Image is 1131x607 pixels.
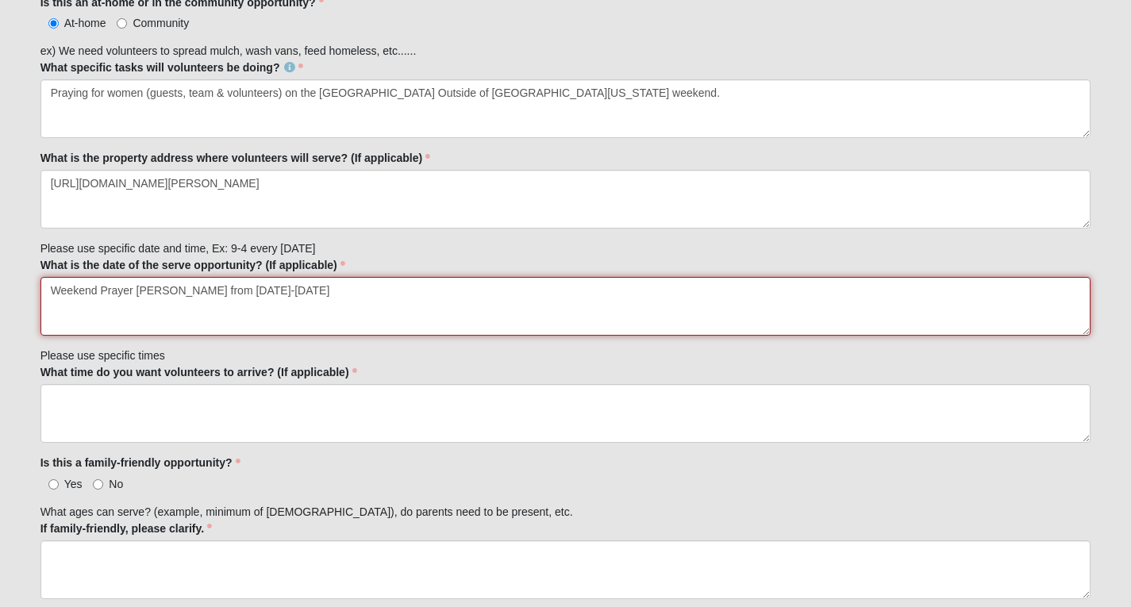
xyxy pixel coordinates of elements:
[133,17,189,29] span: Community
[93,479,103,490] input: No
[40,364,357,380] label: What time do you want volunteers to arrive? (If applicable)
[117,18,127,29] input: Community
[109,478,123,490] span: No
[40,150,431,166] label: What is the property address where volunteers will serve? (If applicable)
[64,478,83,490] span: Yes
[40,455,240,471] label: Is this a family-friendly opportunity?
[48,18,59,29] input: At-home
[48,479,59,490] input: Yes
[40,60,304,75] label: What specific tasks will volunteers be doing?
[40,257,345,273] label: What is the date of the serve opportunity? (If applicable)
[64,17,106,29] span: At-home
[40,521,212,536] label: If family-friendly, please clarify.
